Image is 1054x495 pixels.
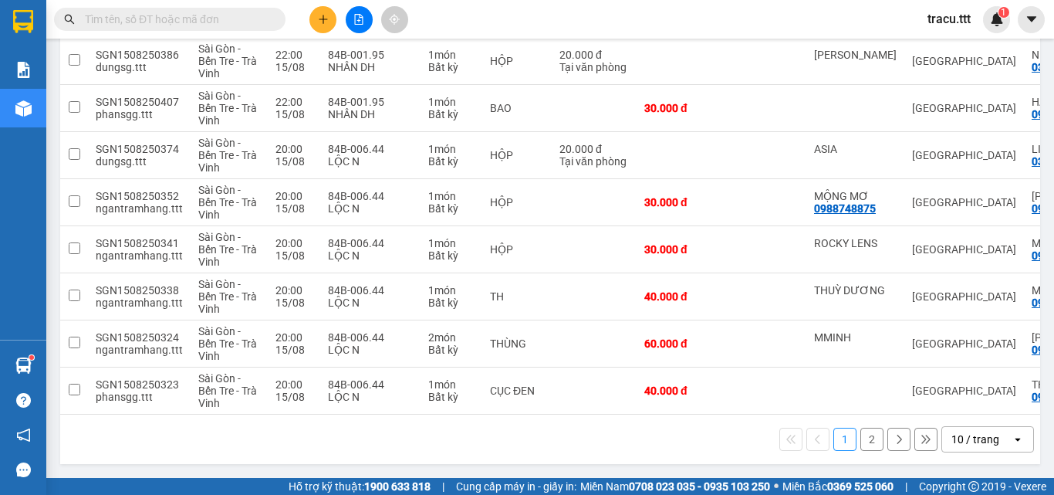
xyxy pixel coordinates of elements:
span: copyright [968,481,979,492]
div: 20:00 [275,143,312,155]
div: 30.000 đ [644,196,721,209]
div: Bất kỳ [428,61,475,73]
div: THÙNG [490,337,544,350]
span: Sài Gòn - Bến Tre - Trà Vinh [198,325,257,362]
div: 1 món [428,143,475,155]
div: SGN1508250374 [96,143,183,155]
div: 40.000 đ [644,290,721,303]
div: NHÂN DH [328,61,413,73]
div: 20:00 [275,378,312,391]
div: Bất kỳ [428,108,475,120]
span: Miền Bắc [782,478,894,495]
div: 40.000 đ [644,385,721,397]
div: [GEOGRAPHIC_DATA] [912,55,1016,67]
div: 1 món [428,96,475,108]
div: 1 món [428,190,475,202]
span: Sài Gòn - Bến Tre - Trà Vinh [198,278,257,315]
span: Sài Gòn - Bến Tre - Trà Vinh [198,184,257,221]
div: ngantramhang.ttt [96,297,183,309]
img: icon-new-feature [990,12,1004,26]
div: 15/08 [275,108,312,120]
div: 84B-006.44 [328,378,413,391]
div: [GEOGRAPHIC_DATA] [912,290,1016,303]
div: 15/08 [275,202,312,215]
div: BAO [490,102,544,114]
div: SGN1508250323 [96,378,183,391]
div: dungsg.ttt [96,155,183,168]
button: plus [309,6,336,33]
div: 1 món [428,237,475,249]
div: ngantramhang.ttt [96,202,183,215]
div: THUỲ DƯƠNG [814,284,897,297]
span: 1 [1001,7,1006,18]
span: caret-down [1025,12,1039,26]
div: 84B-006.44 [328,284,413,297]
img: warehouse-icon [15,100,32,117]
input: Tìm tên, số ĐT hoặc mã đơn [85,11,267,28]
div: Bất kỳ [428,249,475,262]
div: 22:00 [275,96,312,108]
div: 15/08 [275,155,312,168]
div: 30.000 đ [644,102,721,114]
div: Bất kỳ [428,344,475,356]
div: 60.000 đ [644,337,721,350]
div: 15/08 [275,61,312,73]
div: LỘC N [328,155,413,168]
div: 10 / trang [951,432,999,447]
img: logo-vxr [13,10,33,33]
div: LỘC N [328,202,413,215]
div: SGN1508250341 [96,237,183,249]
div: CỤC ĐEN [490,385,544,397]
span: file-add [353,14,364,25]
div: Tại văn phòng [559,155,629,168]
div: SGN1508250386 [96,49,183,61]
span: notification [16,428,31,442]
button: file-add [346,6,373,33]
span: ⚪️ [774,483,779,490]
div: SGN1508250407 [96,96,183,108]
div: 1 món [428,49,475,61]
div: 2 món [428,331,475,344]
div: LỘC N [328,249,413,262]
strong: 0708 023 035 - 0935 103 250 [629,480,770,493]
div: MỘNG MƠ [814,190,897,202]
div: 84B-006.44 [328,331,413,344]
div: phansgg.ttt [96,391,183,403]
div: [GEOGRAPHIC_DATA] [912,149,1016,161]
div: ngantramhang.ttt [96,344,183,356]
button: aim [381,6,408,33]
div: [GEOGRAPHIC_DATA] [912,337,1016,350]
span: search [64,14,75,25]
span: | [442,478,444,495]
div: 20:00 [275,237,312,249]
button: 1 [833,428,856,451]
div: 84B-001.95 [328,49,413,61]
div: [GEOGRAPHIC_DATA] [912,102,1016,114]
div: phansgg.ttt [96,108,183,120]
div: HỘP [490,55,544,67]
div: 15/08 [275,344,312,356]
div: 15/08 [275,391,312,403]
svg: open [1012,433,1024,446]
div: LỘC N [328,297,413,309]
img: solution-icon [15,62,32,78]
div: Bất kỳ [428,155,475,168]
div: [GEOGRAPHIC_DATA] [912,243,1016,256]
span: Sài Gòn - Bến Tre - Trà Vinh [198,90,257,127]
div: HỘP [490,149,544,161]
span: | [905,478,907,495]
div: Tại văn phòng [559,61,629,73]
span: Hỗ trợ kỹ thuật: [289,478,431,495]
strong: 1900 633 818 [364,480,431,493]
div: 1 món [428,378,475,391]
span: Sài Gòn - Bến Tre - Trà Vinh [198,42,257,80]
div: LỘC N [328,344,413,356]
div: 1 món [428,284,475,297]
div: ASIA [814,143,897,155]
div: Bất kỳ [428,202,475,215]
div: 15/08 [275,249,312,262]
span: plus [318,14,329,25]
div: 20:00 [275,190,312,202]
div: HỘP [490,196,544,209]
span: Sài Gòn - Bến Tre - Trà Vinh [198,137,257,174]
